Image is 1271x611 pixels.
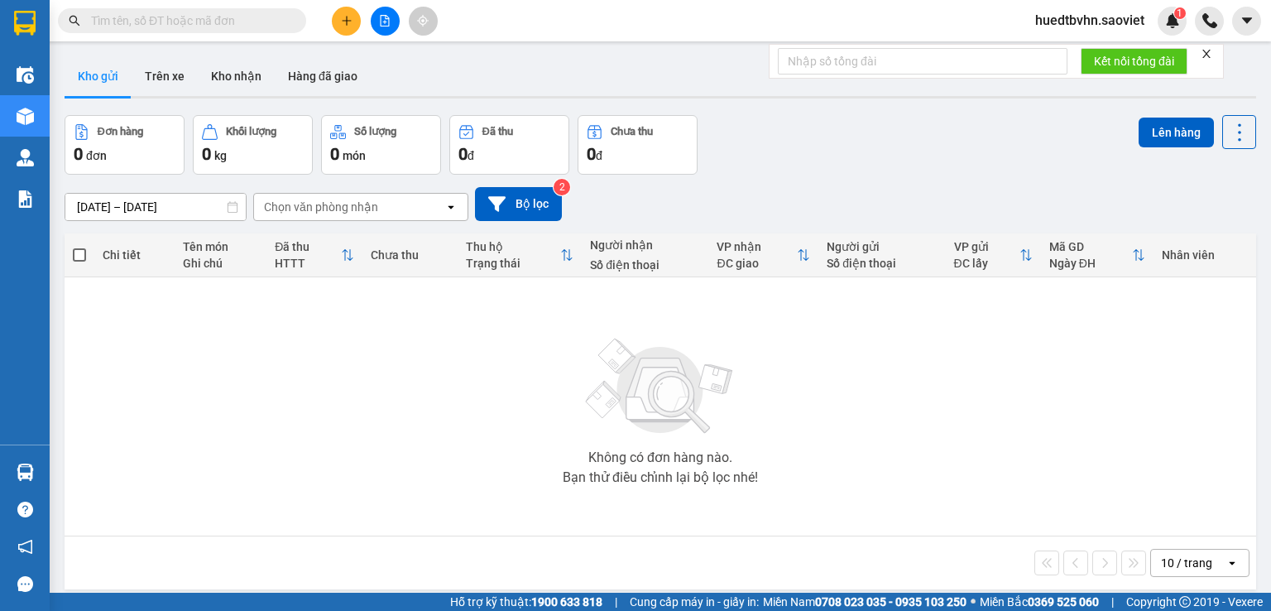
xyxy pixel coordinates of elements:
th: Toggle SortBy [266,233,362,277]
span: message [17,576,33,592]
img: warehouse-icon [17,149,34,166]
input: Select a date range. [65,194,246,220]
span: search [69,15,80,26]
span: Miền Bắc [980,593,1099,611]
sup: 1 [1174,7,1186,19]
sup: 2 [554,179,570,195]
div: Chưa thu [611,126,653,137]
button: Trên xe [132,56,198,96]
div: Ngày ĐH [1049,257,1132,270]
span: kg [214,149,227,162]
div: Tên món [183,240,258,253]
button: file-add [371,7,400,36]
img: icon-new-feature [1165,13,1180,28]
div: Người nhận [590,238,700,252]
button: plus [332,7,361,36]
div: Ghi chú [183,257,258,270]
div: Không có đơn hàng nào. [588,451,732,464]
span: Cung cấp máy in - giấy in: [630,593,759,611]
div: VP nhận [717,240,797,253]
button: Lên hàng [1139,118,1214,147]
div: Chi tiết [103,248,166,262]
button: Đã thu0đ [449,115,569,175]
th: Toggle SortBy [458,233,583,277]
svg: open [1225,556,1239,570]
span: caret-down [1240,13,1254,28]
div: ĐC lấy [954,257,1019,270]
div: Số điện thoại [590,258,700,272]
button: Đơn hàng0đơn [65,115,185,175]
img: svg+xml;base64,PHN2ZyBjbGFzcz0ibGlzdC1wbHVnX19zdmciIHhtbG5zPSJodHRwOi8vd3d3LnczLm9yZy8yMDAwL3N2Zy... [578,329,743,445]
button: Số lượng0món [321,115,441,175]
svg: open [444,200,458,214]
span: đ [468,149,474,162]
img: logo-vxr [14,11,36,36]
span: 0 [330,144,339,164]
strong: 1900 633 818 [531,595,602,609]
strong: 0708 023 035 - 0935 103 250 [815,595,966,609]
button: Kho nhận [198,56,275,96]
div: Đã thu [275,240,340,253]
div: Bạn thử điều chỉnh lại bộ lọc nhé! [563,471,758,484]
th: Toggle SortBy [946,233,1041,277]
div: Đơn hàng [98,126,143,137]
div: Số lượng [354,126,396,137]
button: Chưa thu0đ [578,115,698,175]
span: Kết nối tổng đài [1094,52,1174,70]
img: warehouse-icon [17,66,34,84]
input: Tìm tên, số ĐT hoặc mã đơn [91,12,286,30]
span: Miền Nam [763,593,966,611]
th: Toggle SortBy [1041,233,1153,277]
span: plus [341,15,353,26]
button: Khối lượng0kg [193,115,313,175]
div: Khối lượng [226,126,276,137]
span: ⚪️ [971,599,976,605]
button: Hàng đã giao [275,56,371,96]
span: món [343,149,366,162]
span: đơn [86,149,107,162]
span: close [1201,48,1212,60]
input: Nhập số tổng đài [778,48,1067,75]
span: đ [596,149,602,162]
div: Trạng thái [466,257,561,270]
img: warehouse-icon [17,108,34,125]
span: copyright [1179,596,1191,608]
span: | [615,593,617,611]
div: Người gửi [827,240,937,253]
button: aim [409,7,438,36]
div: Thu hộ [466,240,561,253]
span: 0 [74,144,83,164]
div: Chưa thu [371,248,449,262]
th: Toggle SortBy [708,233,818,277]
span: Hỗ trợ kỹ thuật: [450,593,602,611]
span: huedtbvhn.saoviet [1022,10,1158,31]
img: warehouse-icon [17,464,34,481]
img: solution-icon [17,190,34,208]
span: question-circle [17,502,33,517]
span: 1 [1177,7,1182,19]
img: phone-icon [1202,13,1217,28]
button: Kho gửi [65,56,132,96]
span: | [1111,593,1114,611]
div: 10 / trang [1161,555,1212,571]
div: Đã thu [482,126,513,137]
span: 0 [202,144,211,164]
span: 0 [458,144,468,164]
button: Kết nối tổng đài [1081,48,1187,75]
span: file-add [379,15,391,26]
strong: 0369 525 060 [1028,595,1099,609]
span: 0 [587,144,596,164]
span: aim [417,15,429,26]
span: notification [17,539,33,555]
div: HTTT [275,257,340,270]
div: Chọn văn phòng nhận [264,199,378,215]
div: Nhân viên [1162,248,1248,262]
button: Bộ lọc [475,187,562,221]
div: ĐC giao [717,257,797,270]
div: VP gửi [954,240,1019,253]
button: caret-down [1232,7,1261,36]
div: Mã GD [1049,240,1132,253]
div: Số điện thoại [827,257,937,270]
